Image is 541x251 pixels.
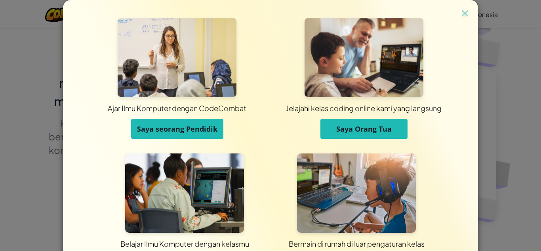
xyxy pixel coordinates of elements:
[118,18,236,97] img: Untuk Pengajar
[297,153,416,233] img: Demi Individu
[460,8,470,20] img: close icon
[137,124,217,134] span: Saya seorang Pendidik
[320,119,408,139] button: Saya Orang Tua
[131,119,223,139] button: Saya seorang Pendidik
[305,18,423,97] img: Untuk Orang Tua
[336,124,392,134] span: Saya Orang Tua
[125,153,244,233] img: Untuk Siswa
